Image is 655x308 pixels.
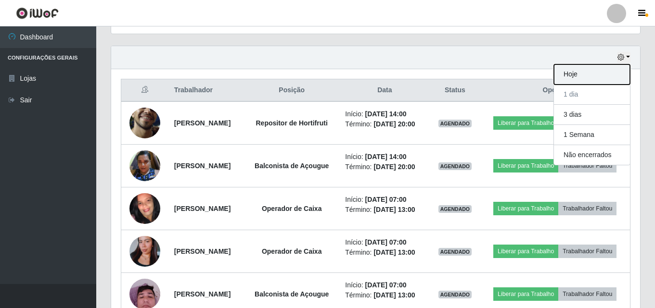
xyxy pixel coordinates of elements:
button: Trabalhador Faltou [558,159,616,172]
button: 1 dia [554,85,630,105]
button: Liberar para Trabalho [493,116,558,130]
li: Término: [345,205,424,215]
time: [DATE] 13:00 [373,206,415,213]
strong: [PERSON_NAME] [174,247,231,255]
span: AGENDADO [438,291,472,298]
span: AGENDADO [438,120,472,127]
strong: [PERSON_NAME] [174,205,231,212]
button: Não encerrados [554,145,630,165]
time: [DATE] 13:00 [373,248,415,256]
time: [DATE] 07:00 [365,238,407,246]
time: [DATE] 13:00 [373,291,415,299]
time: [DATE] 07:00 [365,196,407,203]
span: AGENDADO [438,162,472,170]
img: 1711851725903.jpeg [129,145,160,186]
img: 1743427622998.jpeg [129,224,160,279]
th: Opções [480,79,630,102]
li: Término: [345,162,424,172]
li: Início: [345,280,424,290]
li: Término: [345,119,424,129]
time: [DATE] 20:00 [373,163,415,171]
img: 1755034904390.jpeg [129,89,160,157]
time: [DATE] 20:00 [373,120,415,128]
li: Início: [345,152,424,162]
strong: Balconista de Açougue [255,162,329,170]
strong: Balconista de Açougue [255,290,329,298]
button: Trabalhador Faltou [558,202,616,215]
li: Início: [345,109,424,119]
time: [DATE] 14:00 [365,110,407,118]
strong: [PERSON_NAME] [174,290,231,298]
strong: Repositor de Hortifruti [256,119,328,127]
li: Início: [345,237,424,247]
button: Liberar para Trabalho [493,159,558,172]
th: Posição [244,79,339,102]
strong: [PERSON_NAME] [174,119,231,127]
strong: [PERSON_NAME] [174,162,231,170]
button: Hoje [554,64,630,85]
button: Liberar para Trabalho [493,287,558,301]
li: Término: [345,290,424,300]
img: 1701891502546.jpeg [129,174,160,243]
strong: Operador de Caixa [262,247,322,255]
button: Trabalhador Faltou [558,245,616,258]
button: Liberar para Trabalho [493,202,558,215]
time: [DATE] 14:00 [365,153,407,160]
th: Data [339,79,430,102]
strong: Operador de Caixa [262,205,322,212]
button: 3 dias [554,105,630,125]
img: CoreUI Logo [16,7,59,19]
button: 1 Semana [554,125,630,145]
time: [DATE] 07:00 [365,281,407,289]
th: Status [430,79,480,102]
button: Trabalhador Faltou [558,287,616,301]
span: AGENDADO [438,205,472,213]
li: Término: [345,247,424,258]
span: AGENDADO [438,248,472,256]
button: Liberar para Trabalho [493,245,558,258]
th: Trabalhador [168,79,244,102]
li: Início: [345,195,424,205]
